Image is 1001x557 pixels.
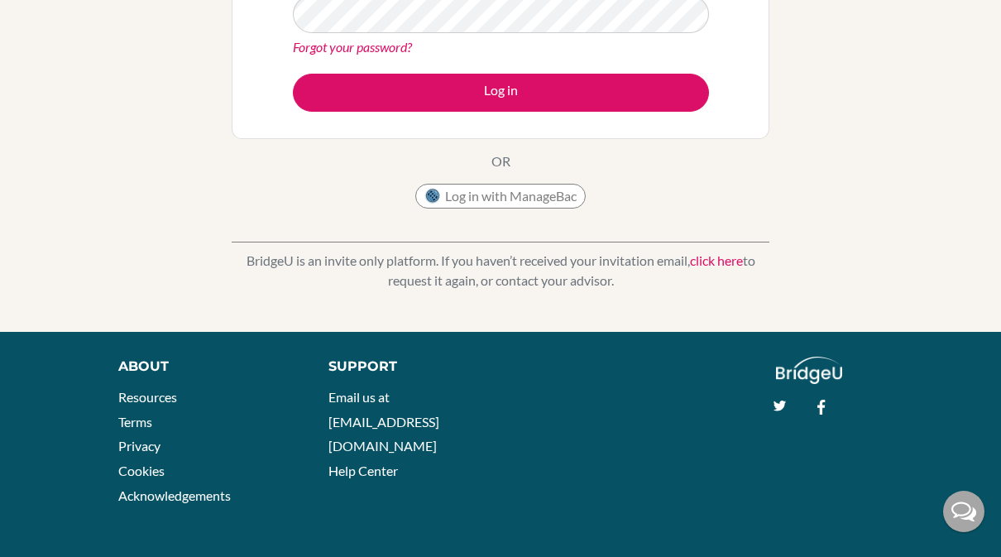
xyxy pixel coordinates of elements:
a: Resources [118,389,177,405]
div: Support [328,357,485,377]
p: OR [491,151,510,171]
button: Log in [293,74,709,112]
a: Forgot your password? [293,39,412,55]
button: Log in with ManageBac [415,184,586,209]
p: BridgeU is an invite only platform. If you haven’t received your invitation email, to request it ... [232,251,769,291]
img: logo_white@2x-f4f0deed5e89b7ecb1c2cc34c3e3d731f90f0f143d5ea2071677605dd97b5244.png [776,357,843,384]
a: Help Center [328,463,398,478]
a: Acknowledgements [118,487,231,503]
div: About [118,357,290,377]
a: Terms [118,414,152,430]
a: Cookies [118,463,165,478]
a: Email us at [EMAIL_ADDRESS][DOMAIN_NAME] [328,389,439,454]
span: Help [38,12,72,26]
a: click here [690,252,743,268]
a: Privacy [118,438,160,454]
